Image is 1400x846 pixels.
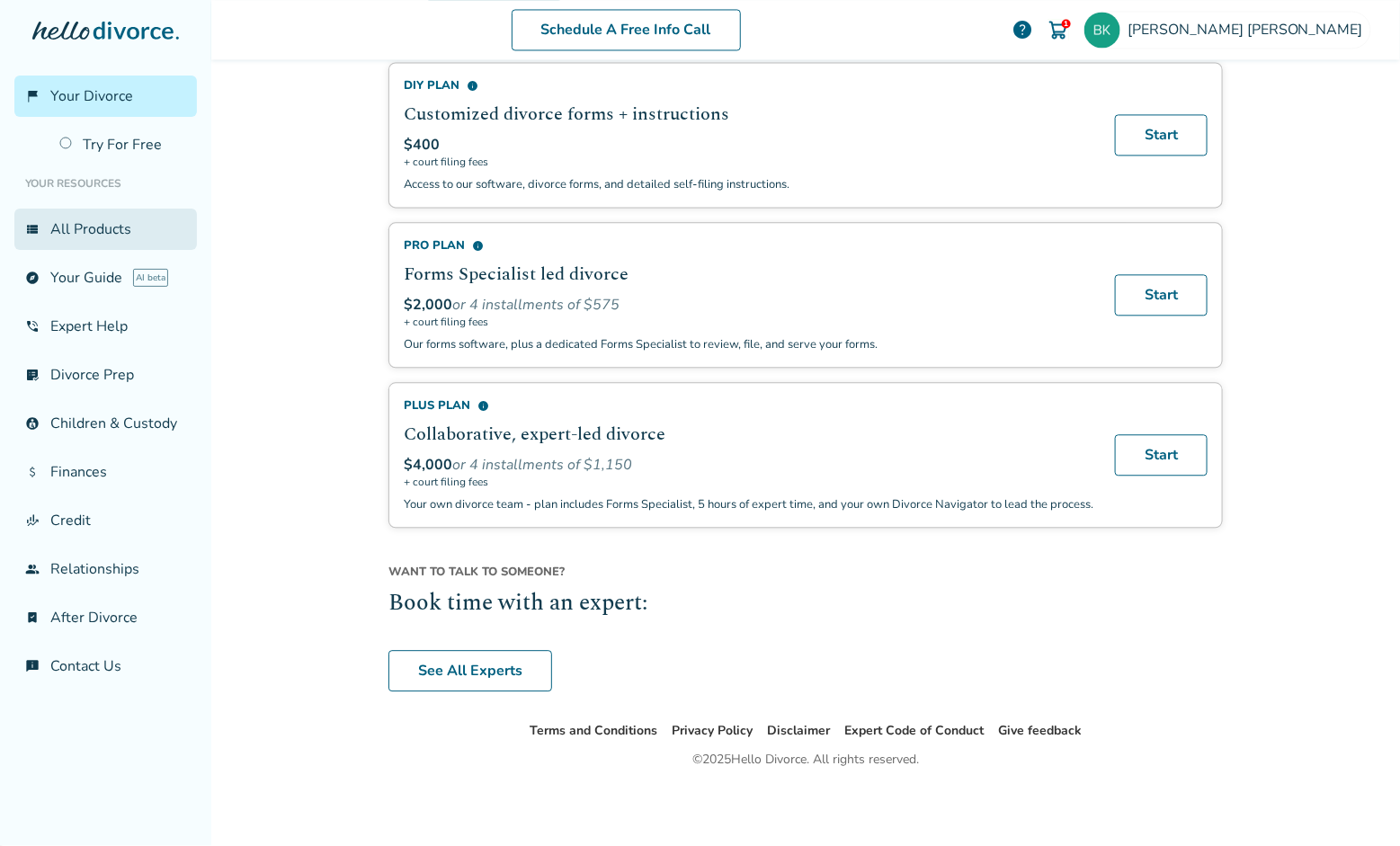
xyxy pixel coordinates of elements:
[404,176,1093,192] p: Access to our software, divorce forms, and detailed self-filing instructions.
[25,89,40,103] span: flag_2
[25,513,40,528] span: finance_mode
[404,397,1093,414] div: Plus Plan
[404,295,1093,315] div: or 4 installments of $575
[133,269,168,287] span: AI beta
[14,165,197,201] li: Your Resources
[1012,19,1033,40] a: help
[25,562,40,576] span: group
[1128,20,1370,40] span: [PERSON_NAME] [PERSON_NAME]
[1062,19,1071,28] div: 1
[50,86,133,106] span: Your Divorce
[404,455,1093,475] div: or 4 installments of $1,150
[767,720,830,742] li: Disclaimer
[388,564,1223,580] span: Want to talk to someone?
[404,315,1093,329] span: + court filing fees
[14,548,197,590] a: groupRelationships
[404,155,1093,169] span: + court filing fees
[1115,114,1208,156] a: Start
[1115,274,1208,316] a: Start
[404,336,1093,352] p: Our forms software, plus a dedicated Forms Specialist to review, file, and serve your forms.
[388,650,552,691] a: See All Experts
[49,124,197,165] a: Try For Free
[998,720,1082,742] li: Give feedback
[25,416,40,431] span: account_child
[844,722,984,739] a: Expert Code of Conduct
[25,465,40,479] span: attach_money
[14,500,197,541] a: finance_modeCredit
[1084,12,1120,48] img: b.kendall@mac.com
[467,80,478,92] span: info
[388,587,1223,621] h2: Book time with an expert:
[404,475,1093,489] span: + court filing fees
[1310,760,1400,846] iframe: Chat Widget
[404,101,1093,128] h2: Customized divorce forms + instructions
[404,295,452,315] span: $2,000
[692,749,919,770] div: © 2025 Hello Divorce. All rights reserved.
[25,319,40,334] span: phone_in_talk
[25,659,40,673] span: chat_info
[404,261,1093,288] h2: Forms Specialist led divorce
[404,421,1093,448] h2: Collaborative, expert-led divorce
[25,368,40,382] span: list_alt_check
[1048,19,1069,40] img: Cart
[404,135,440,155] span: $400
[672,722,753,739] a: Privacy Policy
[404,455,452,475] span: $4,000
[404,496,1093,512] p: Your own divorce team - plan includes Forms Specialist, 5 hours of expert time, and your own Divo...
[477,400,489,412] span: info
[25,222,40,236] span: view_list
[404,77,1093,94] div: DIY Plan
[14,257,197,298] a: exploreYour GuideAI beta
[530,722,657,739] a: Terms and Conditions
[14,646,197,687] a: chat_infoContact Us
[14,403,197,444] a: account_childChildren & Custody
[14,76,197,117] a: flag_2Your Divorce
[1115,434,1208,476] a: Start
[25,610,40,625] span: bookmark_check
[472,240,484,252] span: info
[14,209,197,250] a: view_listAll Products
[512,9,741,50] a: Schedule A Free Info Call
[14,354,197,396] a: list_alt_checkDivorce Prep
[404,237,1093,254] div: Pro Plan
[14,597,197,638] a: bookmark_checkAfter Divorce
[14,306,197,347] a: phone_in_talkExpert Help
[14,451,197,493] a: attach_moneyFinances
[25,271,40,285] span: explore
